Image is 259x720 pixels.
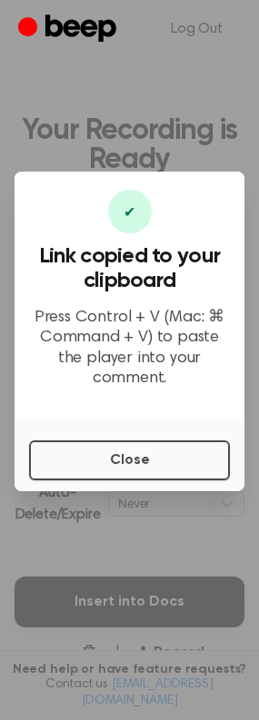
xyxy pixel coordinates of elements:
[29,244,230,293] h3: Link copied to your clipboard
[108,190,152,233] div: ✔
[153,7,241,51] a: Log Out
[29,440,230,480] button: Close
[29,308,230,390] p: Press Control + V (Mac: ⌘ Command + V) to paste the player into your comment.
[18,12,121,47] a: Beep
